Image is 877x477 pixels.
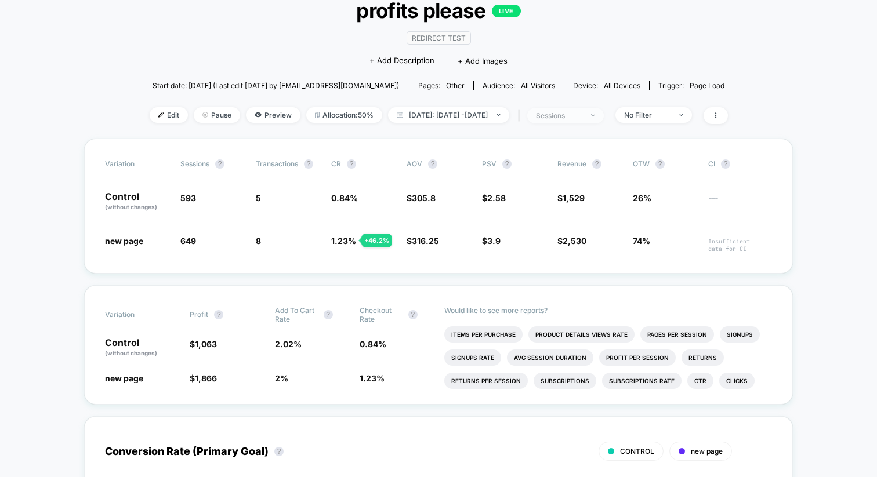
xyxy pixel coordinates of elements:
[360,373,385,383] span: 1.23 %
[194,107,240,123] span: Pause
[446,81,465,90] span: other
[153,81,399,90] span: Start date: [DATE] (Last edit [DATE] by [EMAIL_ADDRESS][DOMAIN_NAME])
[306,107,382,123] span: Allocation: 50%
[361,234,392,247] div: + 46.2 %
[331,236,356,246] span: 1.23 %
[412,236,439,246] span: 316.25
[655,159,665,169] button: ?
[324,310,333,319] button: ?
[557,159,586,168] span: Revenue
[591,114,595,116] img: end
[563,236,586,246] span: 2,530
[515,107,527,124] span: |
[214,310,223,319] button: ?
[315,112,320,118] img: rebalance
[633,159,697,169] span: OTW
[275,339,302,349] span: 2.02 %
[195,339,217,349] span: 1,063
[633,193,651,203] span: 26%
[331,193,358,203] span: 0.84 %
[444,349,501,366] li: Signups Rate
[563,193,585,203] span: 1,529
[682,349,724,366] li: Returns
[190,310,208,319] span: Profit
[360,339,386,349] span: 0.84 %
[534,373,596,389] li: Subscriptions
[388,107,509,123] span: [DATE]: [DATE] - [DATE]
[202,112,208,118] img: end
[557,236,586,246] span: $
[482,236,501,246] span: $
[256,193,261,203] span: 5
[502,159,512,169] button: ?
[708,159,772,169] span: CI
[492,5,521,17] p: LIVE
[624,111,671,119] div: No Filter
[105,192,169,212] p: Control
[275,373,288,383] span: 2 %
[105,338,178,358] p: Control
[215,159,224,169] button: ?
[105,236,143,246] span: new page
[105,373,143,383] span: new page
[708,238,772,253] span: Insufficient data for CI
[256,159,298,168] span: Transactions
[687,373,713,389] li: Ctr
[482,159,497,168] span: PSV
[604,81,640,90] span: all devices
[679,114,683,116] img: end
[105,203,157,210] span: (without changes)
[521,81,555,90] span: All Visitors
[487,236,501,246] span: 3.9
[274,447,284,456] button: ?
[190,373,217,383] span: $
[360,306,403,323] span: Checkout Rate
[331,159,341,168] span: CR
[564,81,649,90] span: Device:
[487,193,506,203] span: 2.58
[483,81,555,90] div: Audience:
[180,193,196,203] span: 593
[347,159,356,169] button: ?
[444,326,523,343] li: Items Per Purchase
[599,349,676,366] li: Profit Per Session
[497,114,501,116] img: end
[195,373,217,383] span: 1,866
[691,447,723,456] span: new page
[444,373,528,389] li: Returns Per Session
[304,159,313,169] button: ?
[444,306,772,315] p: Would like to see more reports?
[721,159,730,169] button: ?
[190,339,217,349] span: $
[592,159,601,169] button: ?
[528,326,635,343] li: Product Details Views Rate
[407,159,422,168] span: AOV
[369,55,434,67] span: + Add Description
[275,306,318,323] span: Add To Cart Rate
[256,236,261,246] span: 8
[602,373,682,389] li: Subscriptions Rate
[418,81,465,90] div: Pages:
[105,159,169,169] span: Variation
[640,326,714,343] li: Pages Per Session
[482,193,506,203] span: $
[720,326,760,343] li: Signups
[658,81,724,90] div: Trigger:
[428,159,437,169] button: ?
[408,310,418,319] button: ?
[407,31,471,45] span: Redirect Test
[158,112,164,118] img: edit
[708,195,772,212] span: ---
[690,81,724,90] span: Page Load
[180,159,209,168] span: Sessions
[507,349,593,366] li: Avg Session Duration
[397,112,403,118] img: calendar
[458,56,508,65] span: + Add Images
[719,373,755,389] li: Clicks
[620,447,654,456] span: CONTROL
[412,193,436,203] span: 305.8
[150,107,188,123] span: Edit
[557,193,585,203] span: $
[180,236,196,246] span: 649
[407,193,436,203] span: $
